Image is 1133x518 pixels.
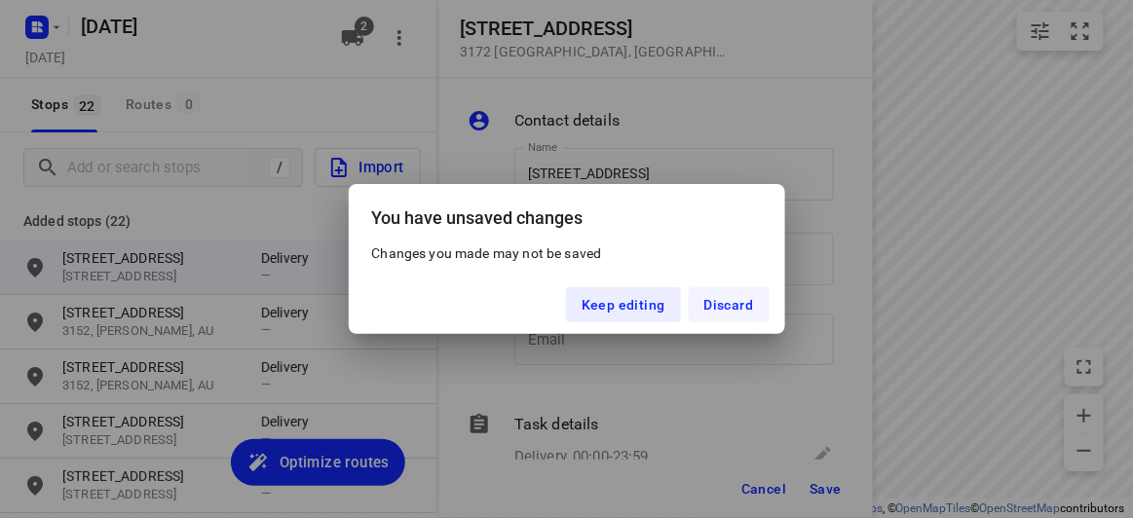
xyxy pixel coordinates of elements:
[582,297,665,313] span: Keep editing
[349,184,785,243] div: You have unsaved changes
[372,243,762,263] p: Changes you made may not be saved
[566,287,681,322] button: Keep editing
[704,297,754,313] span: Discard
[689,287,770,322] button: Discard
